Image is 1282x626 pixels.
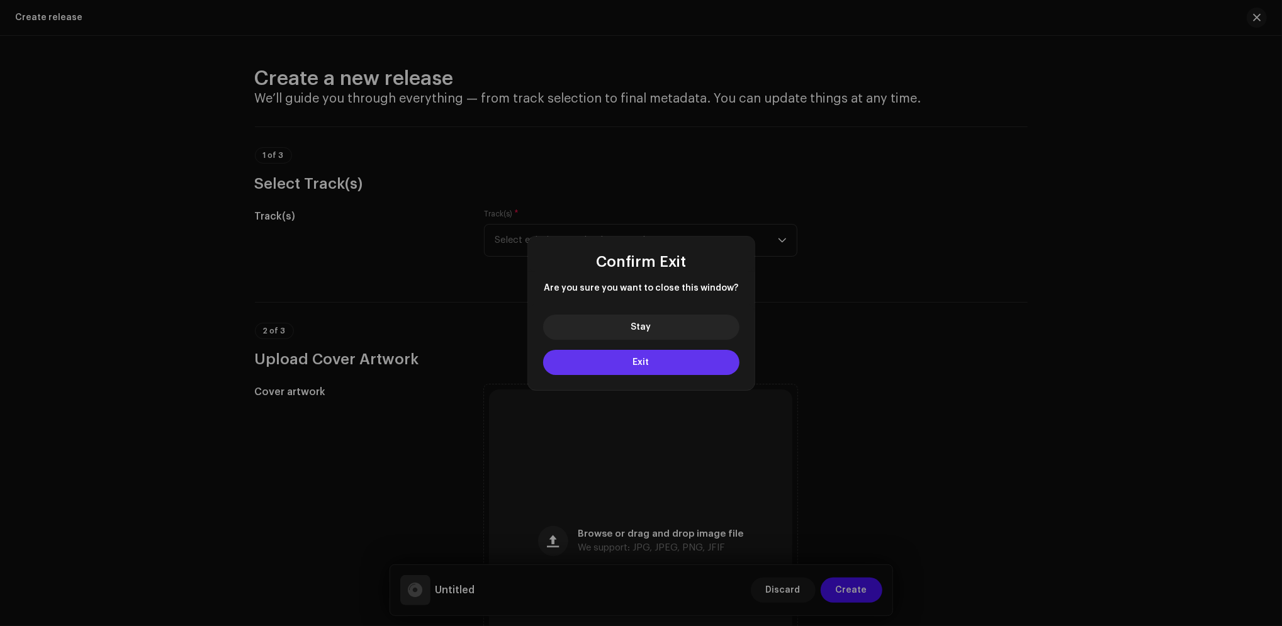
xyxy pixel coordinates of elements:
span: Confirm Exit [596,254,686,269]
span: Are you sure you want to close this window? [543,282,739,294]
button: Exit [543,350,739,375]
span: Stay [631,323,651,332]
button: Stay [543,315,739,340]
span: Exit [633,358,649,367]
